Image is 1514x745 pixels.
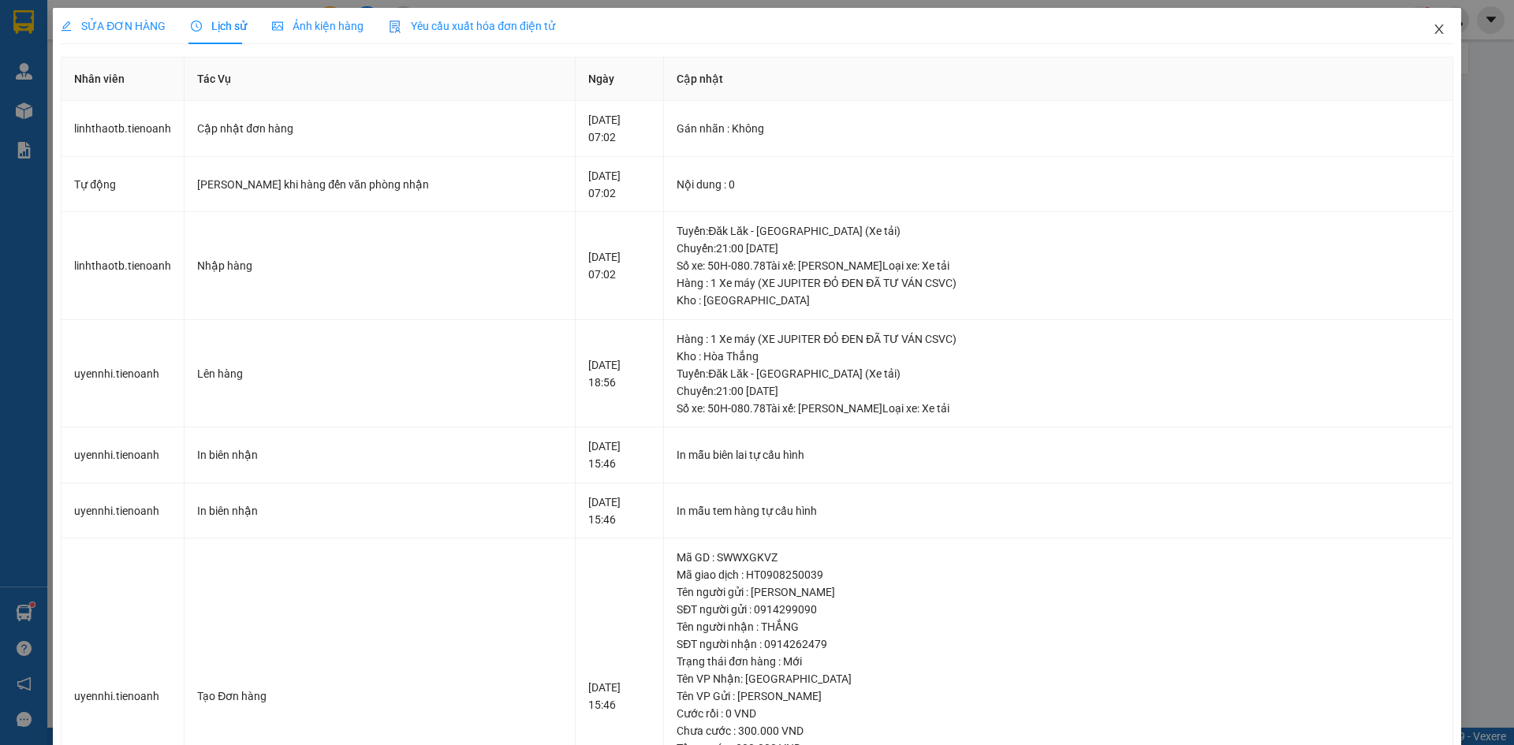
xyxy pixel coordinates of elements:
span: Ảnh kiện hàng [272,20,364,32]
div: [DATE] 07:02 [588,111,651,146]
div: [DATE] 07:02 [588,167,651,202]
div: In biên nhận [197,502,562,520]
th: Ngày [576,58,664,101]
div: Hàng : 1 Xe máy (XE JUPITER ĐỎ ĐEN ĐÃ TƯ VÁN CSVC) [677,330,1440,348]
div: Tên VP Gửi : [PERSON_NAME] [677,687,1440,705]
div: [DATE] 07:02 [588,248,651,283]
div: Lên hàng [197,365,562,382]
span: picture [272,20,283,32]
td: linhthaotb.tienoanh [62,212,185,320]
div: In biên nhận [197,446,562,464]
div: Chưa cước : 300.000 VND [677,722,1440,739]
span: clock-circle [191,20,202,32]
div: Tên VP Nhận: [GEOGRAPHIC_DATA] [677,670,1440,687]
td: uyennhi.tienoanh [62,483,185,539]
div: Cập nhật đơn hàng [197,120,562,137]
div: Tạo Đơn hàng [197,687,562,705]
div: In mẫu tem hàng tự cấu hình [677,502,1440,520]
div: Cước rồi : 0 VND [677,705,1440,722]
span: Lịch sử [191,20,247,32]
button: Close [1417,8,1461,52]
td: Tự động [62,157,185,213]
div: [DATE] 15:46 [588,438,651,472]
div: SĐT người nhận : 0914262479 [677,635,1440,653]
div: Trạng thái đơn hàng : Mới [677,653,1440,670]
div: Tuyến : Đăk Lăk - [GEOGRAPHIC_DATA] (Xe tải) Chuyến: 21:00 [DATE] Số xe: 50H-080.78 Tài xế: [PERS... [677,222,1440,274]
div: Tên người nhận : THẮNG [677,618,1440,635]
th: Nhân viên [62,58,185,101]
th: Cập nhật [664,58,1453,101]
span: close [1433,23,1445,35]
span: SỬA ĐƠN HÀNG [61,20,166,32]
div: Tuyến : Đăk Lăk - [GEOGRAPHIC_DATA] (Xe tải) Chuyến: 21:00 [DATE] Số xe: 50H-080.78 Tài xế: [PERS... [677,365,1440,417]
th: Tác Vụ [185,58,576,101]
div: [DATE] 15:46 [588,494,651,528]
div: SĐT người gửi : 0914299090 [677,601,1440,618]
td: uyennhi.tienoanh [62,427,185,483]
div: Kho : [GEOGRAPHIC_DATA] [677,292,1440,309]
td: linhthaotb.tienoanh [62,101,185,157]
div: Nội dung : 0 [677,176,1440,193]
div: [DATE] 15:46 [588,679,651,713]
div: Tên người gửi : [PERSON_NAME] [677,583,1440,601]
div: [DATE] 18:56 [588,356,651,391]
div: [PERSON_NAME] khi hàng đến văn phòng nhận [197,176,562,193]
td: uyennhi.tienoanh [62,320,185,428]
div: Gán nhãn : Không [677,120,1440,137]
span: Yêu cầu xuất hóa đơn điện tử [389,20,555,32]
div: Nhập hàng [197,257,562,274]
img: icon [389,20,401,33]
span: edit [61,20,72,32]
div: In mẫu biên lai tự cấu hình [677,446,1440,464]
div: Hàng : 1 Xe máy (XE JUPITER ĐỎ ĐEN ĐÃ TƯ VÁN CSVC) [677,274,1440,292]
div: Mã GD : SWWXGKVZ [677,549,1440,566]
div: Mã giao dịch : HT0908250039 [677,566,1440,583]
div: Kho : Hòa Thắng [677,348,1440,365]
